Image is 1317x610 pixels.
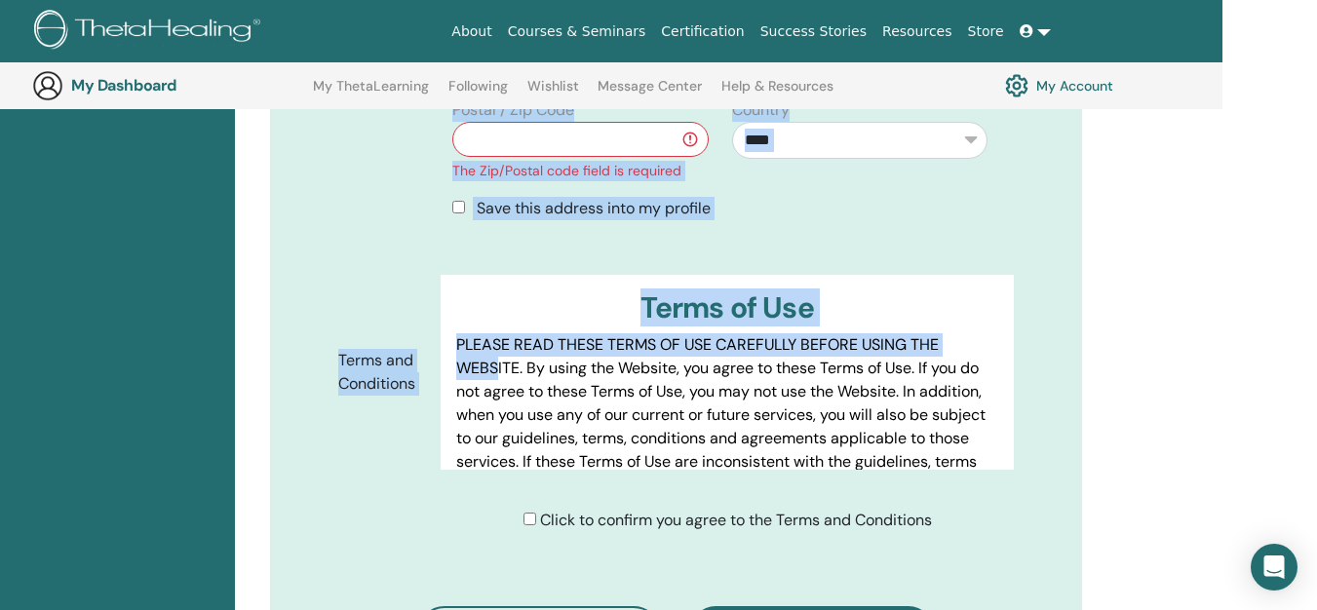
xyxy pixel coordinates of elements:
[477,198,711,218] span: Save this address into my profile
[598,78,702,109] a: Message Center
[721,78,833,109] a: Help & Resources
[500,14,654,50] a: Courses & Seminars
[313,78,429,109] a: My ThetaLearning
[32,70,63,101] img: generic-user-icon.jpg
[71,76,266,95] h3: My Dashboard
[456,333,998,520] p: PLEASE READ THESE TERMS OF USE CAREFULLY BEFORE USING THE WEBSITE. By using the Website, you agre...
[960,14,1012,50] a: Store
[1251,544,1298,591] div: Open Intercom Messenger
[456,290,998,325] h3: Terms of Use
[732,98,790,122] label: Country
[653,14,752,50] a: Certification
[540,510,932,530] span: Click to confirm you agree to the Terms and Conditions
[34,10,267,54] img: logo.png
[452,161,708,181] div: The Zip/Postal code field is required
[448,78,508,109] a: Following
[527,78,579,109] a: Wishlist
[874,14,960,50] a: Resources
[452,98,574,122] label: Postal / Zip Code
[1005,69,1113,102] a: My Account
[324,342,442,402] label: Terms and Conditions
[1005,69,1028,102] img: cog.svg
[753,14,874,50] a: Success Stories
[444,14,499,50] a: About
